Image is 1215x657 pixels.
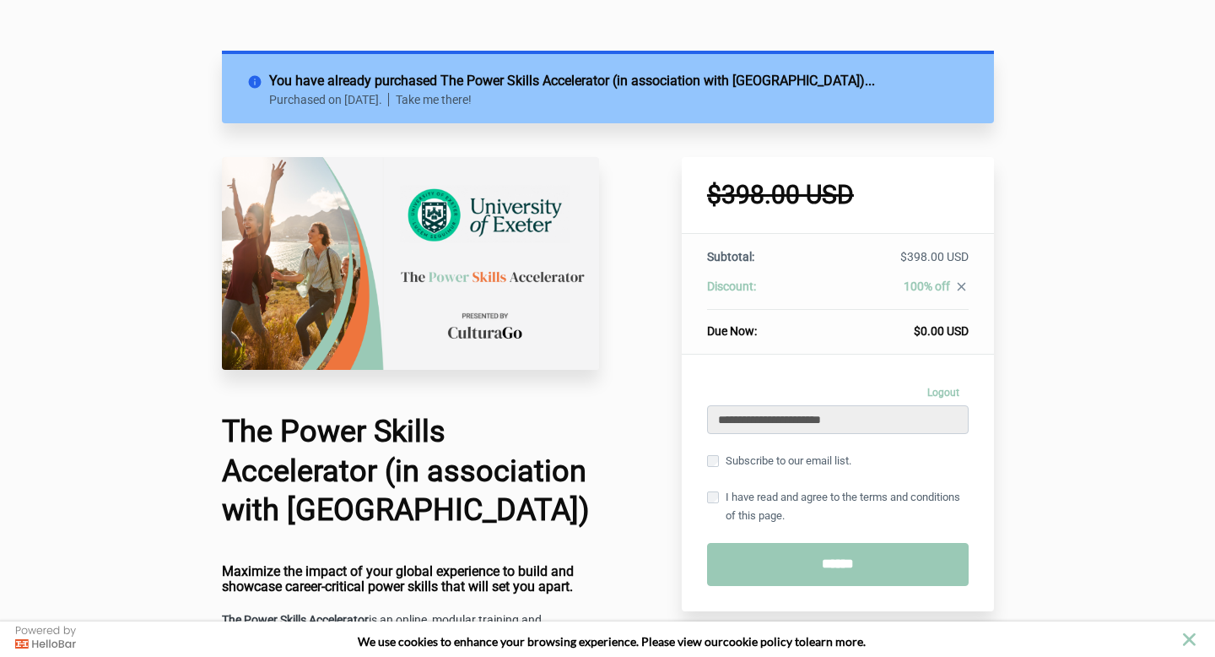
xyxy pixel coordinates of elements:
input: I have read and agree to the terms and conditions of this page. [707,491,719,503]
th: Due Now: [707,310,817,340]
a: close [950,280,969,298]
h1: $398.00 USD [707,182,969,208]
label: I have read and agree to the terms and conditions of this page. [707,488,969,525]
button: close [1179,629,1200,650]
td: $398.00 USD [817,248,968,278]
h2: You have already purchased The Power Skills Accelerator (in association with [GEOGRAPHIC_DATA])... [269,71,969,91]
a: cookie policy [723,634,792,649]
input: Subscribe to our email list. [707,455,719,467]
p: Purchased on [DATE]. [269,93,390,106]
span: Subtotal: [707,250,754,263]
h4: Maximize the impact of your global experience to build and showcase career-critical power skills ... [222,564,600,594]
th: Discount: [707,278,817,310]
h1: The Power Skills Accelerator (in association with [GEOGRAPHIC_DATA]) [222,412,600,530]
i: close [954,280,969,294]
label: Subscribe to our email list. [707,452,851,470]
span: 100% off [904,280,950,293]
a: Logout [918,380,969,405]
i: info [247,71,269,86]
strong: The Power Skills Accelerator [222,613,369,627]
a: Take me there! [396,93,472,106]
span: $0.00 USD [914,324,969,338]
span: learn more. [806,634,866,649]
span: We use cookies to enhance your browsing experience. Please view our [358,634,723,649]
strong: to [795,634,806,649]
img: 83720c0-6e26-5801-a5d4-42ecd71128a7_University_of_Exeter_Checkout_Page.png [222,157,600,370]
